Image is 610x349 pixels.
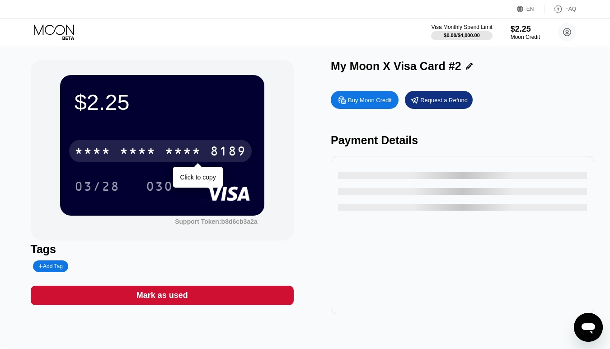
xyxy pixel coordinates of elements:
[175,218,258,225] div: Support Token: b8d6cb3a2a
[405,91,473,109] div: Request a Refund
[210,145,246,160] div: 8189
[75,90,250,115] div: $2.25
[68,175,127,198] div: 03/28
[444,33,480,38] div: $0.00 / $4,000.00
[139,175,180,198] div: 030
[565,6,576,12] div: FAQ
[331,91,399,109] div: Buy Moon Credit
[517,5,544,14] div: EN
[75,180,120,195] div: 03/28
[146,180,173,195] div: 030
[348,96,392,104] div: Buy Moon Credit
[136,290,188,301] div: Mark as used
[31,286,294,305] div: Mark as used
[526,6,534,12] div: EN
[31,243,294,256] div: Tags
[331,134,594,147] div: Payment Details
[175,218,258,225] div: Support Token:b8d6cb3a2a
[511,24,540,34] div: $2.25
[38,263,63,269] div: Add Tag
[544,5,576,14] div: FAQ
[33,260,68,272] div: Add Tag
[574,313,603,342] iframe: Button to launch messaging window
[511,24,540,40] div: $2.25Moon Credit
[511,34,540,40] div: Moon Credit
[420,96,468,104] div: Request a Refund
[431,24,492,30] div: Visa Monthly Spend Limit
[331,60,461,73] div: My Moon X Visa Card #2
[180,174,216,181] div: Click to copy
[431,24,492,40] div: Visa Monthly Spend Limit$0.00/$4,000.00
